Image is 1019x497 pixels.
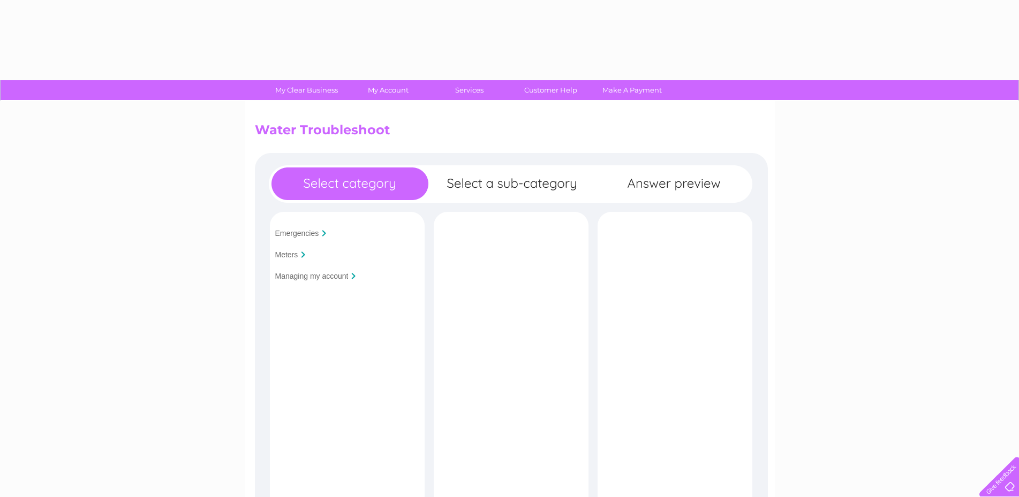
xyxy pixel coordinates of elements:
input: Meters [275,250,298,259]
a: Customer Help [507,80,595,100]
input: Emergencies [275,229,319,238]
a: My Clear Business [262,80,351,100]
h2: Water Troubleshoot [255,123,765,143]
a: Services [425,80,514,100]
a: My Account [344,80,432,100]
a: Make A Payment [588,80,676,100]
input: Managing my account [275,272,349,280]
